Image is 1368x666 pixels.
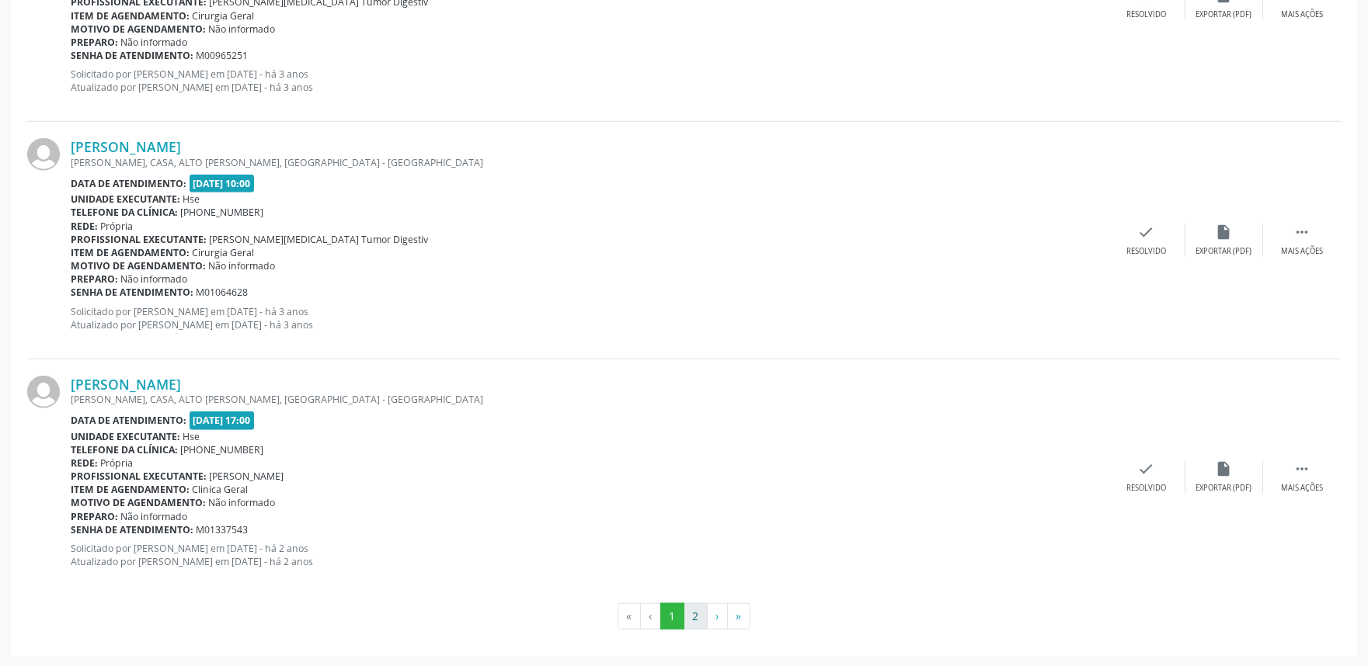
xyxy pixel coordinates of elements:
[1216,224,1233,241] i: insert_drive_file
[101,220,134,233] span: Própria
[190,411,255,429] span: [DATE] 17:00
[181,443,264,456] span: [PHONE_NUMBER]
[193,246,255,259] span: Cirurgia Geral
[71,430,180,443] b: Unidade executante:
[71,470,207,483] b: Profissional executante:
[181,206,264,219] span: [PHONE_NUMBER]
[707,603,728,630] button: Go to next page
[71,9,190,23] b: Item de agendamento:
[71,177,186,190] b: Data de atendimento:
[209,23,276,36] span: Não informado
[197,49,249,62] span: M00965251
[197,523,249,536] span: M01337543
[1138,460,1155,477] i: check
[27,138,60,171] img: img
[1138,224,1155,241] i: check
[71,193,180,206] b: Unidade executante:
[1293,460,1311,477] i: 
[71,272,118,286] b: Preparo:
[1126,9,1166,20] div: Resolvido
[71,156,1108,169] div: [PERSON_NAME], CASA, ALTO [PERSON_NAME], [GEOGRAPHIC_DATA] - [GEOGRAPHIC_DATA]
[684,603,708,630] button: Go to page 2
[71,233,207,246] b: Profissional executante:
[71,393,1108,406] div: [PERSON_NAME], CASA, ALTO [PERSON_NAME], [GEOGRAPHIC_DATA] - [GEOGRAPHIC_DATA]
[71,286,193,299] b: Senha de atendimento:
[1281,483,1323,494] div: Mais ações
[193,9,255,23] span: Cirurgia Geral
[71,376,181,393] a: [PERSON_NAME]
[183,193,200,206] span: Hse
[209,496,276,509] span: Não informado
[71,443,178,456] b: Telefone da clínica:
[121,272,188,286] span: Não informado
[71,496,206,509] b: Motivo de agendamento:
[1196,9,1252,20] div: Exportar (PDF)
[1281,9,1323,20] div: Mais ações
[71,305,1108,331] p: Solicitado por [PERSON_NAME] em [DATE] - há 3 anos Atualizado por [PERSON_NAME] em [DATE] - há 3 ...
[71,49,193,62] b: Senha de atendimento:
[1293,224,1311,241] i: 
[71,510,118,523] b: Preparo:
[71,138,181,155] a: [PERSON_NAME]
[27,376,60,408] img: img
[197,286,249,299] span: M01064628
[1196,246,1252,257] div: Exportar (PDF)
[71,483,190,496] b: Item de agendamento:
[71,246,190,259] b: Item de agendamento:
[1126,483,1166,494] div: Resolvido
[71,36,118,49] b: Preparo:
[71,220,98,233] b: Rede:
[71,414,186,427] b: Data de atendimento:
[71,542,1108,568] p: Solicitado por [PERSON_NAME] em [DATE] - há 2 anos Atualizado por [PERSON_NAME] em [DATE] - há 2 ...
[210,470,284,483] span: [PERSON_NAME]
[1126,246,1166,257] div: Resolvido
[660,603,684,630] button: Go to page 1
[1281,246,1323,257] div: Mais ações
[1196,483,1252,494] div: Exportar (PDF)
[727,603,750,630] button: Go to last page
[71,23,206,36] b: Motivo de agendamento:
[121,36,188,49] span: Não informado
[183,430,200,443] span: Hse
[101,456,134,470] span: Própria
[190,175,255,193] span: [DATE] 10:00
[71,523,193,536] b: Senha de atendimento:
[209,259,276,272] span: Não informado
[121,510,188,523] span: Não informado
[210,233,429,246] span: [PERSON_NAME][MEDICAL_DATA] Tumor Digestiv
[71,259,206,272] b: Motivo de agendamento:
[1216,460,1233,477] i: insert_drive_file
[27,603,1341,630] ul: Pagination
[193,483,249,496] span: Clinica Geral
[71,206,178,219] b: Telefone da clínica:
[71,68,1108,94] p: Solicitado por [PERSON_NAME] em [DATE] - há 3 anos Atualizado por [PERSON_NAME] em [DATE] - há 3 ...
[71,456,98,470] b: Rede:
